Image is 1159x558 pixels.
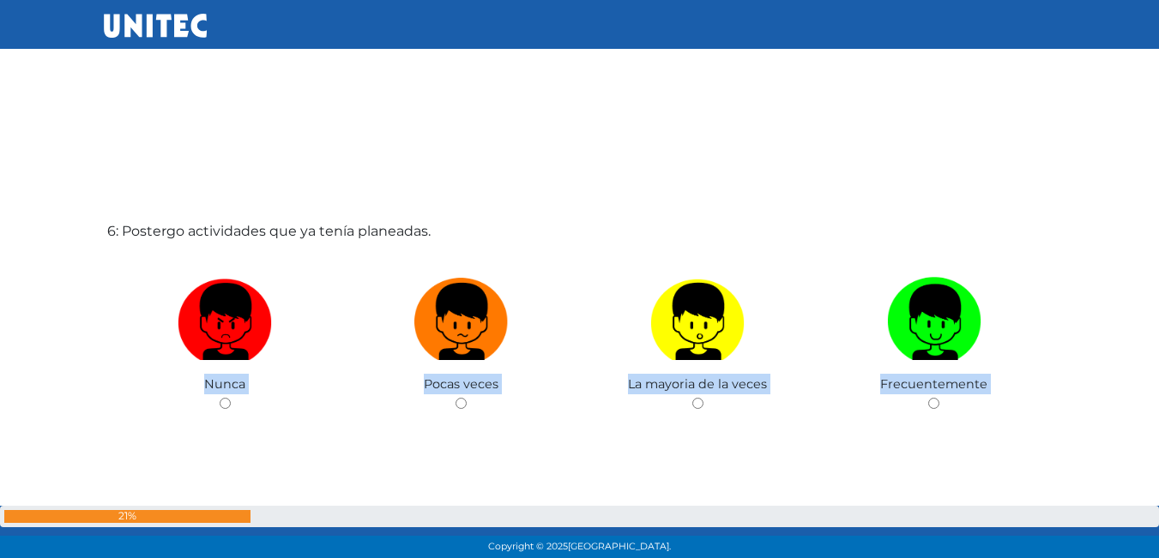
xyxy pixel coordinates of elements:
img: Pocas veces [414,271,509,361]
span: Frecuentemente [880,376,987,392]
img: UNITEC [104,14,207,38]
img: Nunca [178,271,272,361]
img: Frecuentemente [887,271,981,361]
label: 6: Postergo actividades que ya tenía planeadas. [107,221,431,242]
span: La mayoria de la veces [628,376,767,392]
div: 21% [4,510,251,523]
span: [GEOGRAPHIC_DATA]. [568,541,671,552]
span: Pocas veces [424,376,498,392]
span: Nunca [204,376,245,392]
img: La mayoria de la veces [650,271,745,361]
